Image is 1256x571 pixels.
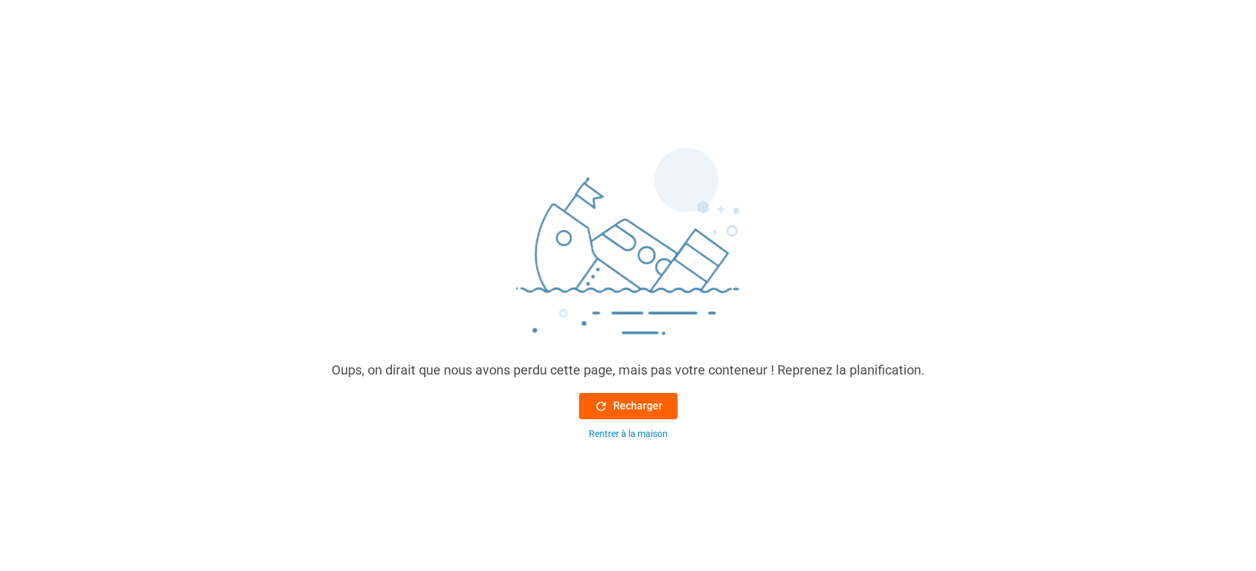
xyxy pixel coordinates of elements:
font: Rentrer à la maison [589,428,668,439]
font: Oups, on dirait que nous avons perdu cette page, mais pas votre conteneur ! Reprenez la planifica... [332,362,924,378]
button: Rentrer à la maison [579,427,678,441]
font: Recharger [613,400,662,412]
img: sinking_ship.png [431,142,825,360]
button: Recharger [579,393,678,419]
